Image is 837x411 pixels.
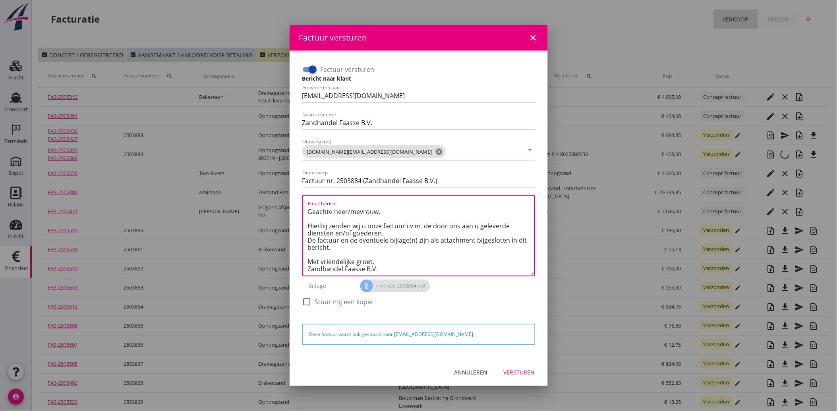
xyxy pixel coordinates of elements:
div: Bijlage [302,276,361,295]
span: invoices-2503884.pdf [360,280,430,292]
div: Annuleren [454,368,488,376]
h3: Bericht naar klant [302,74,535,83]
input: Onderwerp [302,174,535,187]
button: Annuleren [448,365,494,380]
div: Deze factuur wordt ook gestuurd naar [EMAIL_ADDRESS][DOMAIN_NAME]. [309,331,528,338]
i: close [529,33,538,42]
i: arrow_drop_down [526,145,535,154]
div: Factuur versturen [299,32,367,44]
input: Antwoorden aan [302,89,535,102]
span: [DOMAIN_NAME][EMAIL_ADDRESS][DOMAIN_NAME] [302,145,446,158]
label: Stuur mij een kopie [315,298,373,306]
input: Naam afzender [302,116,535,129]
button: Versturen [497,365,541,380]
label: Factuur versturen [321,66,375,73]
textarea: Email bericht [308,205,534,276]
input: Ontvanger(s) [447,145,524,158]
div: Versturen [504,368,535,376]
i: cancel [435,148,443,156]
i: attach_file [360,280,373,292]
